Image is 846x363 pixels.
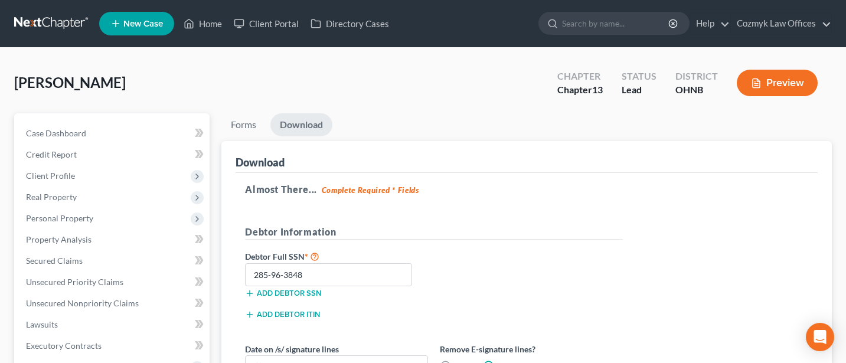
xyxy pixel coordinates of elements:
[245,182,808,197] h5: Almost There...
[675,83,718,97] div: OHNB
[675,70,718,83] div: District
[239,249,434,263] label: Debtor Full SSN
[14,74,126,91] span: [PERSON_NAME]
[245,310,320,319] button: Add debtor ITIN
[228,13,305,34] a: Client Portal
[123,19,163,28] span: New Case
[26,213,93,223] span: Personal Property
[17,293,210,314] a: Unsecured Nonpriority Claims
[270,113,332,136] a: Download
[26,149,77,159] span: Credit Report
[221,113,266,136] a: Forms
[245,225,623,240] h5: Debtor Information
[26,341,102,351] span: Executory Contracts
[245,289,321,298] button: Add debtor SSN
[557,83,603,97] div: Chapter
[26,128,86,138] span: Case Dashboard
[245,263,412,287] input: XXX-XX-XXXX
[245,343,339,355] label: Date on /s/ signature lines
[26,256,83,266] span: Secured Claims
[26,319,58,329] span: Lawsuits
[690,13,730,34] a: Help
[26,298,139,308] span: Unsecured Nonpriority Claims
[17,250,210,272] a: Secured Claims
[737,70,818,96] button: Preview
[17,335,210,357] a: Executory Contracts
[26,192,77,202] span: Real Property
[17,229,210,250] a: Property Analysis
[731,13,831,34] a: Cozmyk Law Offices
[622,83,656,97] div: Lead
[305,13,395,34] a: Directory Cases
[562,12,670,34] input: Search by name...
[26,277,123,287] span: Unsecured Priority Claims
[17,123,210,144] a: Case Dashboard
[806,323,834,351] div: Open Intercom Messenger
[622,70,656,83] div: Status
[178,13,228,34] a: Home
[557,70,603,83] div: Chapter
[17,144,210,165] a: Credit Report
[17,314,210,335] a: Lawsuits
[26,234,92,244] span: Property Analysis
[592,84,603,95] span: 13
[236,155,285,169] div: Download
[322,185,419,195] strong: Complete Required * Fields
[26,171,75,181] span: Client Profile
[440,343,623,355] label: Remove E-signature lines?
[17,272,210,293] a: Unsecured Priority Claims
